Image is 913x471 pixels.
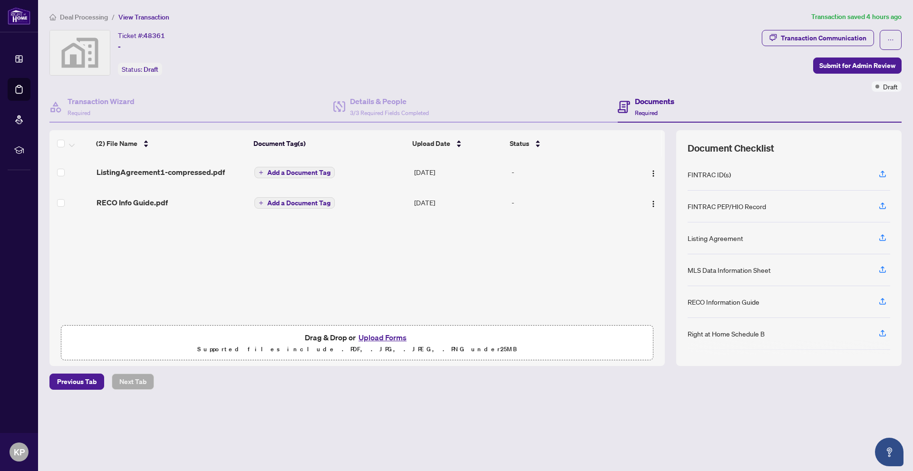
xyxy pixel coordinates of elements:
button: Transaction Communication [762,30,874,46]
div: - [512,197,626,208]
span: plus [259,201,263,205]
th: Document Tag(s) [250,130,408,157]
span: Draft [883,81,898,92]
div: RECO Information Guide [688,297,759,307]
td: [DATE] [410,157,508,187]
div: MLS Data Information Sheet [688,265,771,275]
img: Logo [650,170,657,177]
span: Add a Document Tag [267,169,330,176]
img: svg%3e [50,30,110,75]
article: Transaction saved 4 hours ago [811,11,902,22]
button: Add a Document Tag [254,166,335,179]
span: Add a Document Tag [267,200,330,206]
img: Logo [650,200,657,208]
div: - [512,167,626,177]
img: logo [8,7,30,25]
span: Document Checklist [688,142,774,155]
span: Required [635,109,658,116]
button: Add a Document Tag [254,197,335,209]
span: (2) File Name [96,138,137,149]
span: Required [68,109,90,116]
button: Logo [646,195,661,210]
span: - [118,41,121,52]
button: Add a Document Tag [254,167,335,178]
span: Submit for Admin Review [819,58,895,73]
button: Next Tab [112,374,154,390]
button: Upload Forms [356,331,409,344]
td: [DATE] [410,187,508,218]
span: Deal Processing [60,13,108,21]
th: Upload Date [408,130,506,157]
div: Right at Home Schedule B [688,328,765,339]
div: FINTRAC ID(s) [688,169,731,180]
p: Supported files include .PDF, .JPG, .JPEG, .PNG under 25 MB [67,344,647,355]
span: home [49,14,56,20]
div: Listing Agreement [688,233,743,243]
span: Drag & Drop or [305,331,409,344]
span: Draft [144,65,158,74]
li: / [112,11,115,22]
th: (2) File Name [92,130,250,157]
span: Drag & Drop orUpload FormsSupported files include .PDF, .JPG, .JPEG, .PNG under25MB [61,326,653,361]
span: 3/3 Required Fields Completed [350,109,429,116]
span: 48361 [144,31,165,40]
div: Transaction Communication [781,30,866,46]
span: KP [14,445,25,459]
button: Logo [646,164,661,180]
th: Status [506,130,628,157]
button: Submit for Admin Review [813,58,902,74]
div: Ticket #: [118,30,165,41]
span: View Transaction [118,13,169,21]
h4: Transaction Wizard [68,96,135,107]
div: FINTRAC PEP/HIO Record [688,201,766,211]
button: Previous Tab [49,374,104,390]
h4: Details & People [350,96,429,107]
span: ListingAgreement1-compressed.pdf [97,166,225,178]
span: Status [510,138,529,149]
h4: Documents [635,96,674,107]
span: Upload Date [412,138,450,149]
button: Open asap [875,438,903,466]
span: plus [259,170,263,175]
span: ellipsis [887,37,894,43]
span: Previous Tab [57,374,97,389]
div: Status: [118,63,162,76]
span: RECO Info Guide.pdf [97,197,168,208]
